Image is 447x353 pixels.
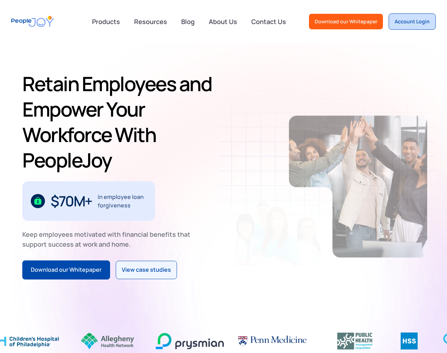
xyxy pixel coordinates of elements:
[122,265,171,275] div: View case studies
[177,14,199,29] a: Blog
[88,14,124,29] div: Products
[22,229,196,249] div: Keep employees motivated with financial benefits that support success at work and home.
[22,181,155,221] div: 1 / 3
[22,71,229,173] h1: Retain Employees and Empower Your Workforce With PeopleJoy
[130,14,171,29] a: Resources
[395,18,430,25] div: Account Login
[229,202,321,265] img: Retain-Employees-PeopleJoy
[389,13,436,30] a: Account Login
[22,260,110,280] a: Download our Whitepaper
[309,14,383,29] a: Download our Whitepaper
[289,116,427,258] img: Retain-Employees-PeopleJoy
[315,18,377,25] div: Download our Whitepaper
[205,14,241,29] a: About Us
[247,14,290,29] a: Contact Us
[116,261,177,279] a: View case studies
[51,195,92,207] div: $70M+
[31,265,102,275] div: Download our Whitepaper
[98,193,147,210] div: in employee loan forgiveness
[11,11,54,31] a: home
